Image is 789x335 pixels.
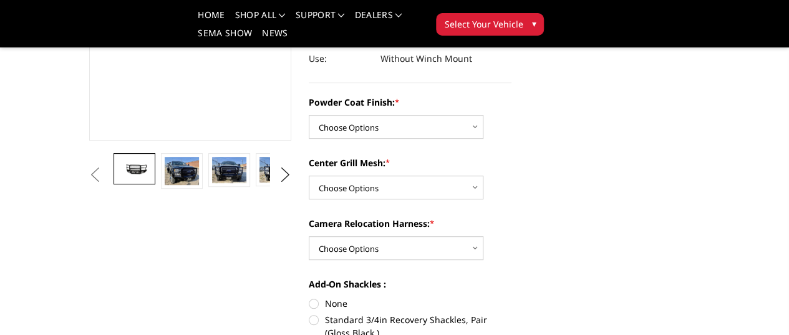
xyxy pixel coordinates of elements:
a: Home [198,11,225,29]
a: News [262,29,288,47]
label: None [309,297,511,310]
dd: Without Winch Mount [380,47,472,70]
span: Select Your Vehicle [444,17,523,31]
dt: Use: [309,47,371,70]
img: 2017-2022 Ford F450-550 - FT Series - Extreme Front Bumper [117,161,151,177]
iframe: Chat Widget [727,275,789,335]
button: Next [276,166,294,184]
button: Select Your Vehicle [436,13,544,36]
a: SEMA Show [198,29,252,47]
a: Dealers [355,11,402,29]
img: 2017-2022 Ford F450-550 - FT Series - Extreme Front Bumper [259,157,293,182]
label: Camera Relocation Harness: [309,217,511,230]
span: ▾ [531,17,536,30]
button: Previous [86,166,105,184]
a: shop all [235,11,286,29]
label: Add-On Shackles : [309,277,511,291]
img: 2017-2022 Ford F450-550 - FT Series - Extreme Front Bumper [165,157,198,185]
label: Powder Coat Finish: [309,96,511,109]
a: Support [296,11,345,29]
label: Center Grill Mesh: [309,156,511,169]
img: 2017-2022 Ford F450-550 - FT Series - Extreme Front Bumper [212,157,246,183]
